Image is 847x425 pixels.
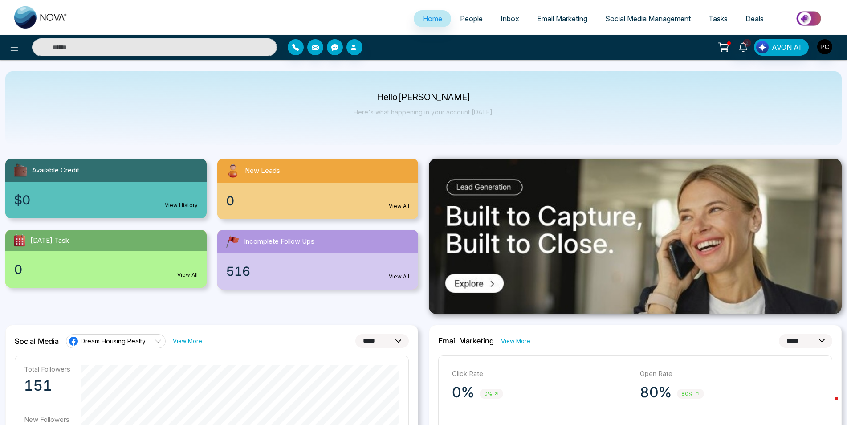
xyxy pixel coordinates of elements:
span: Email Marketing [537,14,587,23]
span: Social Media Management [605,14,691,23]
a: View All [389,202,409,210]
a: Deals [737,10,773,27]
a: Email Marketing [528,10,596,27]
span: Tasks [709,14,728,23]
p: Open Rate [640,369,819,379]
span: [DATE] Task [30,236,69,246]
span: 0 [14,260,22,279]
span: 516 [226,262,250,281]
img: Nova CRM Logo [14,6,68,29]
a: 2 [733,39,754,54]
p: Hello [PERSON_NAME] [354,94,494,101]
span: 0 [226,192,234,210]
a: Inbox [492,10,528,27]
h2: Social Media [15,337,59,346]
img: Market-place.gif [777,8,842,29]
img: followUps.svg [224,233,240,249]
span: 2 [743,39,751,47]
span: 80% [677,389,704,399]
span: Dream Housing Realty [81,337,146,345]
a: Tasks [700,10,737,27]
p: 0% [452,384,474,401]
a: View History [165,201,198,209]
span: 0% [480,389,503,399]
p: Total Followers [24,365,70,373]
a: Social Media Management [596,10,700,27]
span: Incomplete Follow Ups [244,237,314,247]
h2: Email Marketing [438,336,494,345]
img: Lead Flow [756,41,769,53]
span: Home [423,14,442,23]
a: People [451,10,492,27]
a: Home [414,10,451,27]
button: AVON AI [754,39,809,56]
span: AVON AI [772,42,801,53]
p: 80% [640,384,672,401]
img: . [429,159,842,314]
img: User Avatar [817,39,832,54]
p: Click Rate [452,369,631,379]
span: New Leads [245,166,280,176]
span: Deals [745,14,764,23]
p: New Followers [24,415,70,424]
a: View All [177,271,198,279]
a: Incomplete Follow Ups516View All [212,230,424,290]
span: People [460,14,483,23]
a: View All [389,273,409,281]
img: newLeads.svg [224,162,241,179]
a: View More [173,337,202,345]
img: todayTask.svg [12,233,27,248]
span: Available Credit [32,165,79,176]
a: View More [501,337,530,345]
p: Here's what happening in your account [DATE]. [354,108,494,116]
a: New Leads0View All [212,159,424,219]
span: Inbox [501,14,519,23]
p: 151 [24,377,70,395]
iframe: Intercom live chat [817,395,838,416]
img: availableCredit.svg [12,162,29,178]
span: $0 [14,191,30,209]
